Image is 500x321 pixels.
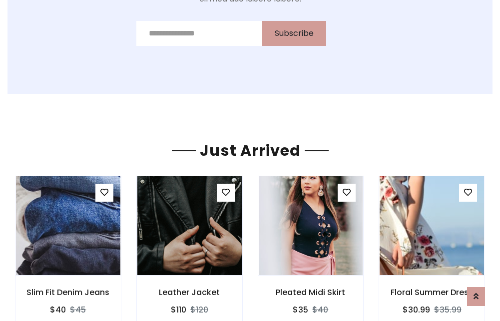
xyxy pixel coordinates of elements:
[262,21,326,46] button: Subscribe
[258,288,364,297] h6: Pleated Midi Skirt
[137,288,242,297] h6: Leather Jacket
[190,304,208,316] del: $120
[15,288,121,297] h6: Slim Fit Denim Jeans
[171,305,186,315] h6: $110
[70,304,86,316] del: $45
[196,140,305,161] span: Just Arrived
[312,304,328,316] del: $40
[50,305,66,315] h6: $40
[379,288,485,297] h6: Floral Summer Dress
[293,305,308,315] h6: $35
[403,305,430,315] h6: $30.99
[434,304,462,316] del: $35.99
